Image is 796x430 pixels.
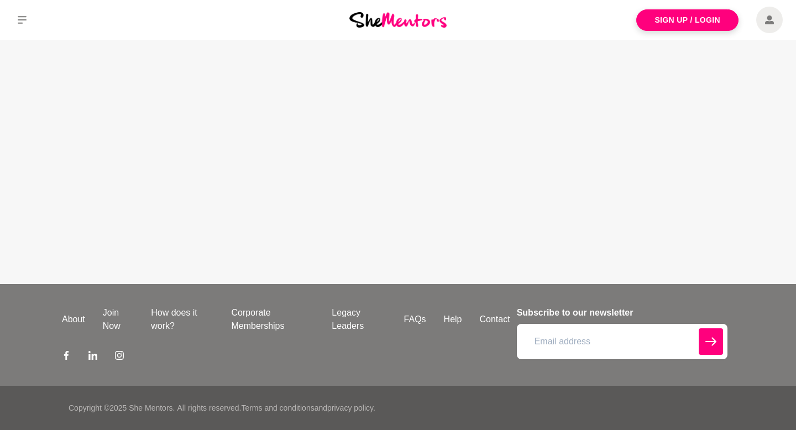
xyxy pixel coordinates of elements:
[88,350,97,364] a: LinkedIn
[435,313,471,326] a: Help
[69,402,175,414] p: Copyright © 2025 She Mentors .
[222,306,323,333] a: Corporate Memberships
[94,306,142,333] a: Join Now
[471,313,519,326] a: Contact
[241,403,314,412] a: Terms and conditions
[62,350,71,364] a: Facebook
[517,324,727,359] input: Email address
[115,350,124,364] a: Instagram
[636,9,739,31] a: Sign Up / Login
[323,306,395,333] a: Legacy Leaders
[142,306,222,333] a: How does it work?
[395,313,435,326] a: FAQs
[349,12,447,27] img: She Mentors Logo
[327,403,373,412] a: privacy policy
[517,306,727,319] h4: Subscribe to our newsletter
[177,402,375,414] p: All rights reserved. and .
[53,313,94,326] a: About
